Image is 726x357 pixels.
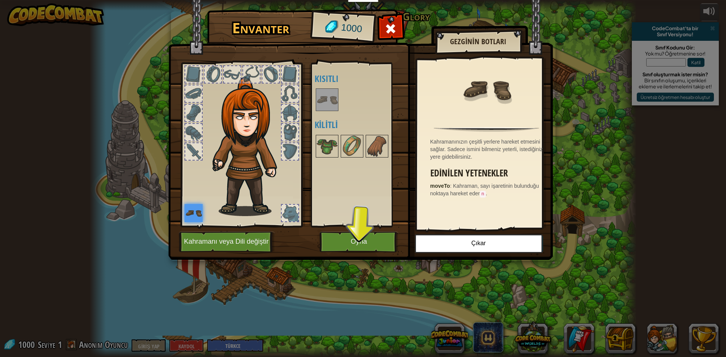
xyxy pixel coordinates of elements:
[462,65,511,114] img: portrait.png
[430,167,508,179] font: Edinilen Yetenekler
[340,22,362,34] font: 1000
[366,136,388,157] img: portrait.png
[450,183,451,189] font: :
[316,136,338,157] img: portrait.png
[351,238,367,246] font: Oyna
[434,127,539,132] img: hr.png
[232,18,289,37] font: Envanter
[480,191,486,198] code: n
[471,240,486,247] font: Çıkar
[315,73,338,85] font: Kısıtlı
[179,232,275,252] button: Kahramanı veya Dili değiştir
[430,183,539,196] font: Kahraman, sayı işaretinin bulunduğu noktaya hareket eder
[315,119,338,131] font: Kilitli
[486,190,487,196] font: .
[415,234,543,253] button: Çıkar
[320,232,399,252] button: Oyna
[430,139,543,160] font: Kahramanınızın çeşitli yerlere hareket etmesini sağlar. Sadece ismini bilmeniz yeterli, istediğin...
[316,89,338,110] img: portrait.png
[184,238,269,246] font: Kahramanı veya Dili değiştir
[185,204,203,222] img: portrait.png
[430,183,450,189] font: moveTo
[450,36,506,46] font: Gezginin Botları
[341,136,363,157] img: portrait.png
[209,77,290,216] img: hair_f2.png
